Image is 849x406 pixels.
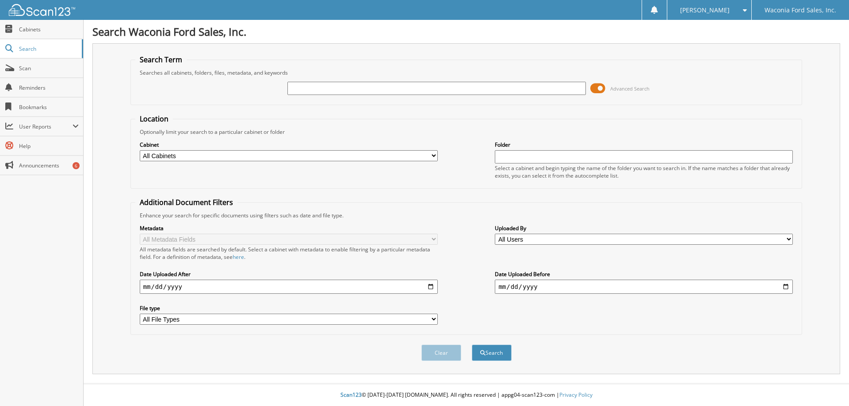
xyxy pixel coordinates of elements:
input: start [140,280,438,294]
input: end [495,280,793,294]
h1: Search Waconia Ford Sales, Inc. [92,24,840,39]
span: Cabinets [19,26,79,33]
label: Date Uploaded Before [495,270,793,278]
span: Announcements [19,162,79,169]
span: [PERSON_NAME] [680,8,730,13]
label: Uploaded By [495,224,793,232]
div: Enhance your search for specific documents using filters such as date and file type. [135,212,798,219]
span: Advanced Search [610,85,650,92]
span: Help [19,142,79,150]
button: Clear [421,345,461,361]
span: Scan [19,65,79,72]
div: Searches all cabinets, folders, files, metadata, and keywords [135,69,798,76]
legend: Location [135,114,173,124]
div: 6 [73,162,80,169]
legend: Search Term [135,55,187,65]
label: File type [140,304,438,312]
label: Metadata [140,224,438,232]
label: Cabinet [140,141,438,148]
span: Waconia Ford Sales, Inc. [765,8,836,13]
legend: Additional Document Filters [135,197,237,207]
span: Reminders [19,84,79,91]
img: scan123-logo-white.svg [9,4,75,16]
span: Scan123 [340,391,362,398]
div: Select a cabinet and begin typing the name of the folder you want to search in. If the name match... [495,164,793,179]
span: Search [19,45,77,53]
div: Optionally limit your search to a particular cabinet or folder [135,128,798,136]
div: © [DATE]-[DATE] [DOMAIN_NAME]. All rights reserved | appg04-scan123-com | [84,384,849,406]
span: User Reports [19,123,73,130]
iframe: Chat Widget [805,364,849,406]
span: Bookmarks [19,103,79,111]
label: Folder [495,141,793,148]
a: Privacy Policy [559,391,593,398]
button: Search [472,345,512,361]
label: Date Uploaded After [140,270,438,278]
div: All metadata fields are searched by default. Select a cabinet with metadata to enable filtering b... [140,246,438,261]
a: here [233,253,244,261]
